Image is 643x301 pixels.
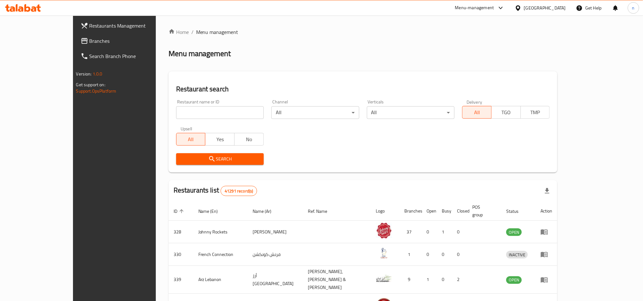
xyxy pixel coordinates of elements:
th: Open [422,201,437,221]
td: [PERSON_NAME] [248,221,303,243]
div: Export file [540,183,555,199]
span: OPEN [506,276,522,284]
span: POS group [473,203,494,219]
span: No [237,135,261,144]
div: All [367,106,454,119]
span: TGO [494,108,518,117]
img: French Connection [376,245,392,261]
span: Search [181,155,259,163]
td: 1 [437,221,452,243]
th: Busy [437,201,452,221]
span: OPEN [506,229,522,236]
td: فرنش كونكشن [248,243,303,266]
span: INACTIVE [506,251,528,258]
span: Status [506,207,527,215]
span: Ref. Name [308,207,335,215]
td: 339 [169,266,193,294]
td: 328 [169,221,193,243]
button: All [462,106,492,119]
button: TGO [491,106,521,119]
a: Restaurants Management [76,18,180,33]
span: All [465,108,489,117]
td: 37 [400,221,422,243]
label: Delivery [467,100,482,104]
li: / [191,28,194,36]
td: French Connection [193,243,248,266]
td: 9 [400,266,422,294]
span: Get support on: [76,81,105,89]
td: 0 [452,221,467,243]
div: Menu-management [455,4,494,12]
h2: Restaurant search [176,84,550,94]
span: ID [174,207,186,215]
h2: Menu management [169,49,231,59]
th: Logo [371,201,400,221]
span: n [632,4,635,11]
a: Support.OpsPlatform [76,87,116,95]
td: 0 [422,221,437,243]
label: Upsell [181,127,192,131]
td: Arz Lebanon [193,266,248,294]
span: Version: [76,70,92,78]
a: Search Branch Phone [76,49,180,64]
nav: breadcrumb [169,28,558,36]
div: Total records count [221,186,257,196]
td: Johnny Rockets [193,221,248,243]
td: أرز [GEOGRAPHIC_DATA] [248,266,303,294]
span: 41291 record(s) [221,188,257,194]
td: 2 [452,266,467,294]
th: Closed [452,201,467,221]
td: 1 [400,243,422,266]
th: Branches [400,201,422,221]
button: Yes [205,133,235,146]
th: Action [535,201,557,221]
td: 0 [437,266,452,294]
span: Branches [89,37,175,45]
a: Branches [76,33,180,49]
div: Menu [540,251,552,258]
td: 1 [422,266,437,294]
span: 1.0.0 [93,70,103,78]
span: All [179,135,203,144]
div: All [271,106,359,119]
td: 0 [422,243,437,266]
button: No [234,133,264,146]
button: All [176,133,206,146]
div: Menu [540,276,552,284]
div: [GEOGRAPHIC_DATA] [524,4,566,11]
button: TMP [520,106,550,119]
span: Yes [208,135,232,144]
td: 0 [452,243,467,266]
td: [PERSON_NAME],[PERSON_NAME] & [PERSON_NAME] [303,266,371,294]
span: Name (En) [198,207,226,215]
span: TMP [523,108,547,117]
td: 0 [437,243,452,266]
input: Search for restaurant name or ID.. [176,106,264,119]
div: Menu [540,228,552,236]
span: Search Branch Phone [89,52,175,60]
td: 330 [169,243,193,266]
span: Restaurants Management [89,22,175,29]
h2: Restaurants list [174,186,257,196]
span: Name (Ar) [253,207,280,215]
button: Search [176,153,264,165]
span: Menu management [196,28,238,36]
img: Arz Lebanon [376,271,392,286]
img: Johnny Rockets [376,223,392,239]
